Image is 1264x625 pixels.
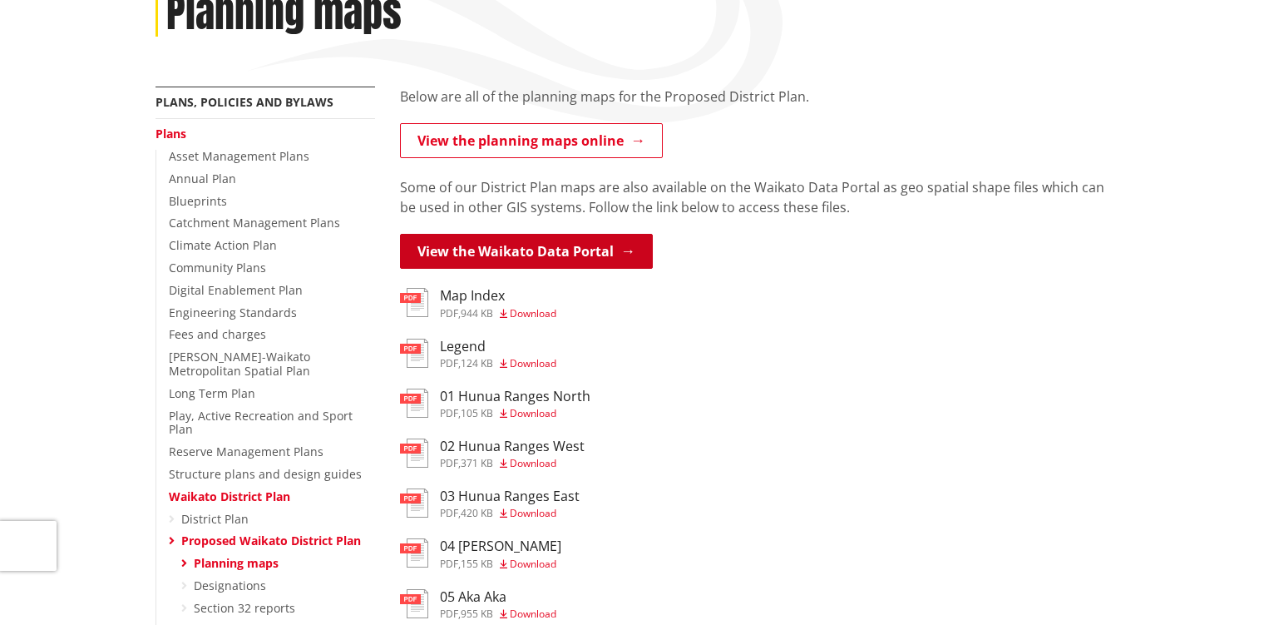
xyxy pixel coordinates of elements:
[440,356,458,370] span: pdf
[1187,555,1247,615] iframe: Messenger Launcher
[461,607,493,621] span: 955 KB
[510,456,556,470] span: Download
[461,557,493,571] span: 155 KB
[440,459,585,469] div: ,
[400,177,1108,217] p: Some of our District Plan maps are also available on the Waikato Data Portal as geo spatial shape...
[169,326,266,342] a: Fees and charges
[400,389,590,419] a: 01 Hunua Ranges North pdf,105 KB Download
[169,466,362,482] a: Structure plans and design guides
[169,260,266,275] a: Community Plans
[461,506,493,520] span: 420 KB
[169,489,290,504] a: Waikato District Plan
[440,439,585,454] h3: 02 Hunua Ranges West
[440,389,590,404] h3: 01 Hunua Ranges North
[440,339,556,355] h3: Legend
[440,288,556,304] h3: Map Index
[169,349,310,379] a: [PERSON_NAME]-Waikato Metropolitan Spatial Plan
[510,406,556,420] span: Download
[440,406,458,420] span: pdf
[440,607,458,621] span: pdf
[400,288,556,318] a: Map Index pdf,944 KB Download
[461,356,493,370] span: 124 KB
[440,589,556,605] h3: 05 Aka Aka
[440,306,458,320] span: pdf
[440,309,556,319] div: ,
[400,489,580,518] a: 03 Hunua Ranges East pdf,420 KB Download
[461,306,493,320] span: 944 KB
[169,148,309,164] a: Asset Management Plans
[400,439,428,468] img: document-pdf.svg
[400,389,428,418] img: document-pdf.svg
[156,126,186,141] a: Plans
[194,555,279,571] a: Planning maps
[169,305,297,320] a: Engineering Standards
[440,609,556,619] div: ,
[440,508,580,518] div: ,
[169,171,236,186] a: Annual Plan
[181,533,361,548] a: Proposed Waikato District Plan
[169,408,353,438] a: Play, Active Recreation and Sport Plan
[169,385,255,401] a: Long Term Plan
[461,406,493,420] span: 105 KB
[510,506,556,520] span: Download
[400,288,428,317] img: document-pdf.svg
[400,589,428,618] img: document-pdf.svg
[194,600,295,616] a: Section 32 reports
[169,193,227,209] a: Blueprints
[156,94,333,110] a: Plans, policies and bylaws
[194,578,266,593] a: Designations
[440,506,458,520] span: pdf
[400,123,663,158] a: View the planning maps online
[510,356,556,370] span: Download
[169,237,277,253] a: Climate Action Plan
[400,589,556,619] a: 05 Aka Aka pdf,955 KB Download
[400,538,428,568] img: document-pdf.svg
[400,339,556,369] a: Legend pdf,124 KB Download
[169,282,303,298] a: Digital Enablement Plan
[400,87,1108,107] p: Below are all of the planning maps for the Proposed District Plan.
[169,444,323,459] a: Reserve Management Plans
[440,489,580,504] h3: 03 Hunua Ranges East
[440,559,561,569] div: ,
[400,439,585,469] a: 02 Hunua Ranges West pdf,371 KB Download
[461,456,493,470] span: 371 KB
[440,359,556,369] div: ,
[440,557,458,571] span: pdf
[510,306,556,320] span: Download
[400,339,428,368] img: document-pdf.svg
[400,489,428,518] img: document-pdf.svg
[400,538,561,568] a: 04 [PERSON_NAME] pdf,155 KB Download
[510,557,556,571] span: Download
[169,215,340,231] a: Catchment Management Plans
[440,538,561,554] h3: 04 [PERSON_NAME]
[181,511,249,527] a: District Plan
[440,409,590,419] div: ,
[510,607,556,621] span: Download
[440,456,458,470] span: pdf
[400,234,653,269] a: View the Waikato Data Portal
